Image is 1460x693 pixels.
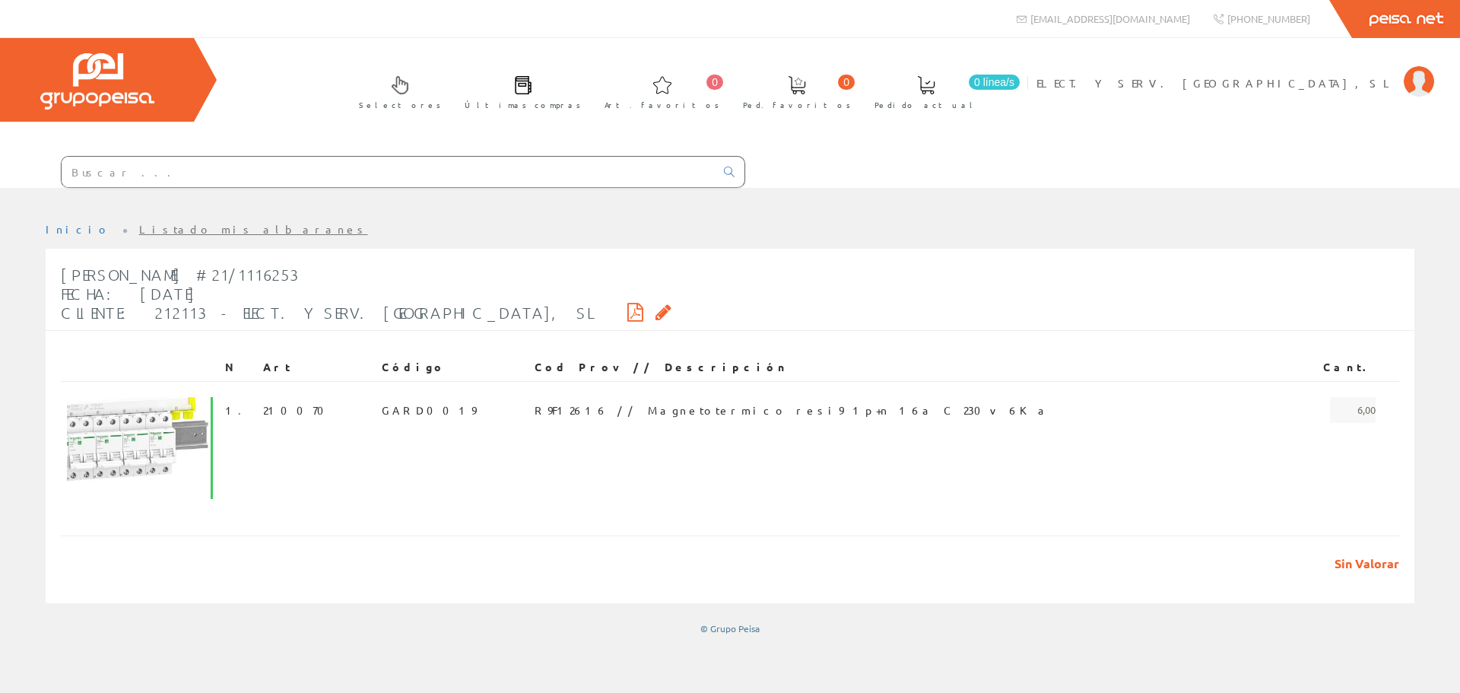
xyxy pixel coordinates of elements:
th: Cod Prov // Descripción [528,354,1288,381]
span: 0 [706,75,723,90]
th: Cant. [1289,354,1382,381]
img: Foto artículo (192x133.85488958991) [67,397,213,499]
i: Descargar PDF [627,307,643,317]
span: Últimas compras [465,97,581,113]
span: ELECT. Y SERV. [GEOGRAPHIC_DATA], SL [1036,75,1396,91]
th: Código [376,354,529,381]
span: 6,00 [1330,397,1376,423]
span: 1 [225,397,251,423]
span: Selectores [359,97,441,113]
span: 210070 [263,397,333,423]
span: GARD0019 [382,397,476,423]
span: [EMAIL_ADDRESS][DOMAIN_NAME] [1030,12,1190,25]
a: Selectores [344,63,449,119]
a: Inicio [46,222,110,236]
a: ELECT. Y SERV. [GEOGRAPHIC_DATA], SL [1036,63,1434,78]
a: 0 línea/s Pedido actual [859,63,1024,119]
th: N [219,354,257,381]
a: Últimas compras [449,63,589,119]
input: Buscar ... [62,157,715,187]
span: Art. favoritos [605,97,719,113]
span: Pedido actual [874,97,978,113]
div: © Grupo Peisa [46,622,1414,635]
span: 0 [838,75,855,90]
span: [PHONE_NUMBER] [1227,12,1310,25]
a: Listado mis albaranes [139,222,368,236]
i: Solicitar por email copia firmada [655,307,671,317]
span: 0 línea/s [969,75,1020,90]
span: Sin Valorar [1323,555,1399,573]
span: Ped. favoritos [743,97,851,113]
span: [PERSON_NAME] #21/1116253 Fecha: [DATE] Cliente: 212113 - ELECT. Y SERV. [GEOGRAPHIC_DATA], SL [61,265,591,322]
th: Art [257,354,376,381]
a: . [238,403,251,417]
img: Grupo Peisa [40,53,154,110]
span: R9F12616 // Magnetotermico resi9 1p+n 16a C 230v 6Ka [535,397,1050,423]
